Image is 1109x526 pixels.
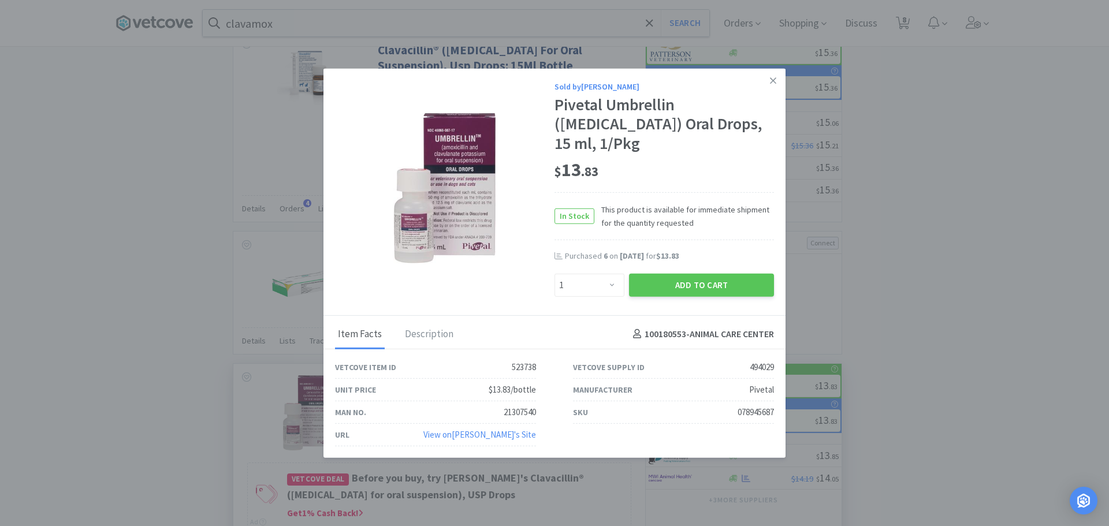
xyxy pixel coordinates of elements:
div: Pivetal Umbrellin ([MEDICAL_DATA]) Oral Drops, 15 ml, 1/Pkg [554,95,774,154]
span: . 83 [581,163,598,180]
span: [DATE] [620,251,644,261]
div: SKU [573,405,588,418]
span: 6 [604,251,608,261]
div: Vetcove Item ID [335,360,396,373]
button: Add to Cart [629,273,774,296]
div: 21307540 [504,405,536,419]
div: Unit Price [335,383,376,396]
span: In Stock [555,209,594,223]
span: $13.83 [656,251,679,261]
div: Man No. [335,405,366,418]
div: Pivetal [749,383,774,397]
div: Open Intercom Messenger [1070,487,1097,514]
div: URL [335,428,349,441]
span: This product is available for immediate shipment for the quantity requested [594,203,774,229]
span: $ [554,163,561,180]
div: Vetcove Supply ID [573,360,645,373]
div: Description [402,320,456,349]
img: 927aa15bc30e4f938c268ab41272f60d_494029.jpeg [370,113,520,263]
div: Purchased on for [565,251,774,262]
a: View on[PERSON_NAME]'s Site [423,429,536,440]
div: 523738 [512,360,536,374]
span: 13 [554,158,598,181]
div: 494029 [750,360,774,374]
h4: 100180553 - ANIMAL CARE CENTER [628,327,774,342]
div: $13.83/bottle [489,383,536,397]
div: Item Facts [335,320,385,349]
div: Manufacturer [573,383,632,396]
div: Sold by [PERSON_NAME] [554,80,774,92]
div: 078945687 [738,405,774,419]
